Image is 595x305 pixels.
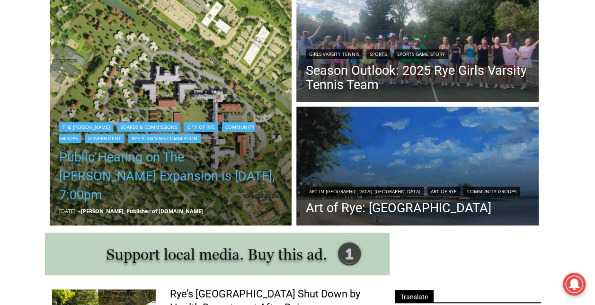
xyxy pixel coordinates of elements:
[296,107,539,228] a: Read More Art of Rye: Rye Beach
[85,134,124,143] a: Government
[98,59,139,113] div: Located at [STREET_ADDRESS][PERSON_NAME]
[296,107,539,228] img: (PHOTO: Rye Beach. An inviting shoreline on a bright day. By Elizabeth Derderian.)
[394,49,448,59] a: Sports Game Story
[81,207,203,215] a: [PERSON_NAME], Publisher of [DOMAIN_NAME]
[59,148,283,205] a: Public Hearing on The [PERSON_NAME] Expansion is [DATE], 7:00pm
[59,207,76,215] time: [DATE]
[239,0,447,92] div: "I learned about the history of a place I’d honestly never considered even as a resident of [GEOG...
[117,122,180,132] a: Boards & Commissions
[306,49,363,59] a: Girls Varsity Tennis
[228,92,459,118] a: Intern @ [DOMAIN_NAME]
[3,98,93,134] span: Open Tues. - Sun. [PHONE_NUMBER]
[248,94,439,116] span: Intern @ [DOMAIN_NAME]
[306,47,529,59] div: | |
[464,187,520,196] a: Community Groups
[306,63,529,92] a: Season Outlook: 2025 Rye Girls Varsity Tennis Team
[78,207,81,215] span: –
[306,201,520,215] a: Art of Rye: [GEOGRAPHIC_DATA]
[0,95,95,118] a: Open Tues. - Sun. [PHONE_NUMBER]
[306,185,520,196] div: | |
[427,187,460,196] a: Art of Rye
[45,233,390,275] img: support local media, buy this ad
[128,134,201,143] a: Rye Planning Commission
[184,122,218,132] a: City of Rye
[306,187,424,196] a: Art in [GEOGRAPHIC_DATA], [GEOGRAPHIC_DATA]
[59,120,283,143] div: | | | | |
[395,290,434,303] span: Translate
[59,122,113,132] a: The [PERSON_NAME]
[366,49,390,59] a: Sports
